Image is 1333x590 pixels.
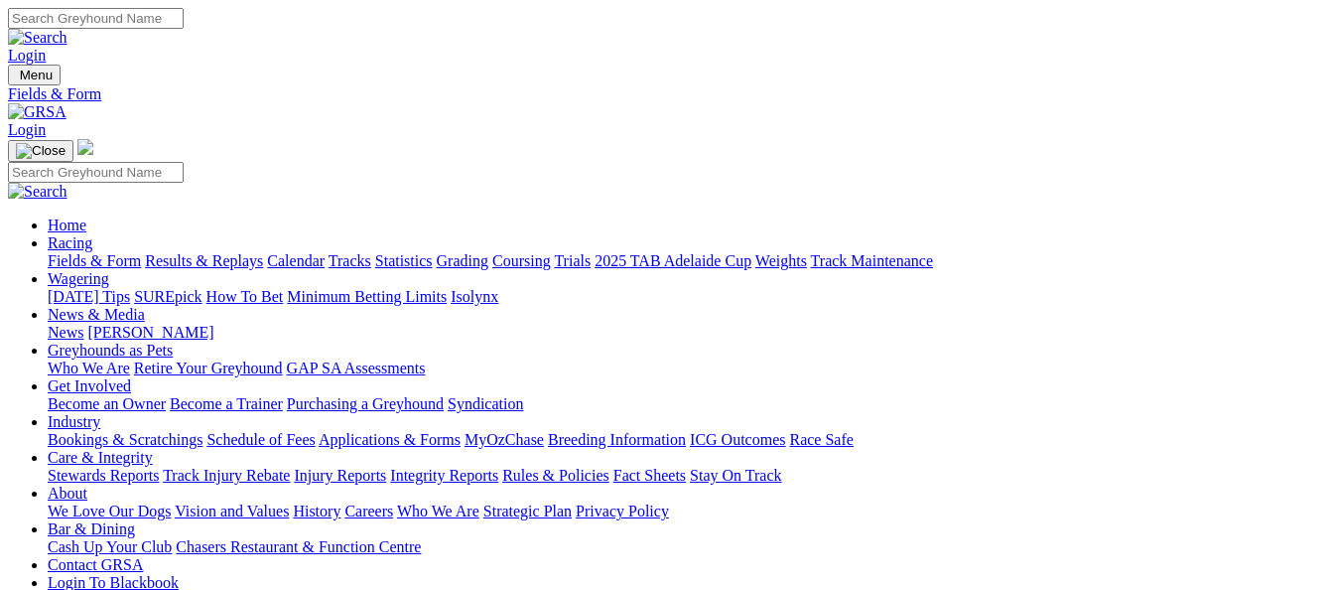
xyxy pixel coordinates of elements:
a: Login [8,47,46,64]
a: Who We Are [48,360,130,376]
a: Strategic Plan [483,503,572,519]
a: Results & Replays [145,252,263,269]
img: logo-grsa-white.png [77,139,93,155]
a: Privacy Policy [576,503,669,519]
a: Bar & Dining [48,520,135,537]
a: 2025 TAB Adelaide Cup [595,252,751,269]
img: Close [16,143,66,159]
a: Industry [48,413,100,430]
a: We Love Our Dogs [48,503,171,519]
a: Greyhounds as Pets [48,342,173,359]
input: Search [8,162,184,183]
a: History [293,503,340,519]
div: About [48,503,1325,520]
a: Fields & Form [8,85,1325,103]
a: Become an Owner [48,395,166,412]
a: Cash Up Your Club [48,538,172,555]
a: Wagering [48,270,109,287]
a: Track Injury Rebate [163,467,290,484]
a: Rules & Policies [502,467,609,484]
a: Stay On Track [690,467,781,484]
img: Search [8,29,67,47]
div: Racing [48,252,1325,270]
input: Search [8,8,184,29]
div: News & Media [48,324,1325,342]
a: Calendar [267,252,325,269]
a: [DATE] Tips [48,288,130,305]
a: Race Safe [789,431,853,448]
div: Care & Integrity [48,467,1325,485]
a: Care & Integrity [48,449,153,466]
a: Integrity Reports [390,467,498,484]
a: Track Maintenance [811,252,933,269]
a: GAP SA Assessments [287,360,426,376]
button: Toggle navigation [8,65,61,85]
a: Breeding Information [548,431,686,448]
a: Fields & Form [48,252,141,269]
img: GRSA [8,103,67,121]
a: Minimum Betting Limits [287,288,447,305]
a: Contact GRSA [48,556,143,573]
a: Grading [437,252,488,269]
button: Toggle navigation [8,140,73,162]
div: Get Involved [48,395,1325,413]
a: MyOzChase [465,431,544,448]
a: Bookings & Scratchings [48,431,202,448]
div: Greyhounds as Pets [48,360,1325,377]
a: Retire Your Greyhound [134,360,283,376]
a: About [48,485,87,502]
a: Vision and Values [175,503,289,519]
a: Fact Sheets [613,467,686,484]
a: Racing [48,234,92,251]
a: Chasers Restaurant & Function Centre [176,538,421,555]
div: Wagering [48,288,1325,306]
a: Stewards Reports [48,467,159,484]
a: Injury Reports [294,467,386,484]
a: How To Bet [206,288,284,305]
a: Home [48,217,86,233]
a: Login [8,121,46,138]
a: Purchasing a Greyhound [287,395,444,412]
a: Weights [755,252,807,269]
a: Syndication [448,395,523,412]
a: SUREpick [134,288,201,305]
img: Search [8,183,67,201]
div: Bar & Dining [48,538,1325,556]
a: Careers [344,503,393,519]
a: News & Media [48,306,145,323]
div: Industry [48,431,1325,449]
a: News [48,324,83,341]
a: Get Involved [48,377,131,394]
a: Become a Trainer [170,395,283,412]
a: Statistics [375,252,433,269]
a: Who We Are [397,503,479,519]
a: Schedule of Fees [206,431,315,448]
a: Coursing [492,252,551,269]
a: Applications & Forms [319,431,461,448]
a: Isolynx [451,288,498,305]
a: [PERSON_NAME] [87,324,213,341]
a: Tracks [329,252,371,269]
span: Menu [20,68,53,82]
a: Trials [554,252,591,269]
a: ICG Outcomes [690,431,785,448]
